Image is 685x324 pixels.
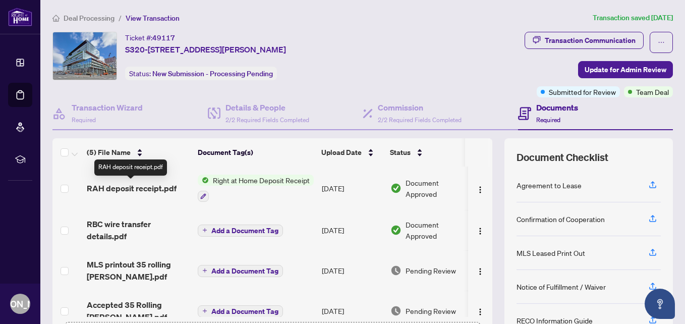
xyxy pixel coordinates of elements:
[198,304,283,317] button: Add a Document Tag
[472,303,488,319] button: Logo
[83,138,194,167] th: (5) File Name
[198,305,283,317] button: Add a Document Tag
[211,308,278,315] span: Add a Document Tag
[87,147,131,158] span: (5) File Name
[406,265,456,276] span: Pending Review
[198,175,209,186] img: Status Icon
[386,138,472,167] th: Status
[52,15,60,22] span: home
[321,147,362,158] span: Upload Date
[390,305,402,316] img: Document Status
[636,86,669,97] span: Team Deal
[476,186,484,194] img: Logo
[119,12,122,24] li: /
[517,281,606,292] div: Notice of Fulfillment / Waiver
[549,86,616,97] span: Submitted for Review
[125,67,277,80] div: Status:
[202,228,207,233] span: plus
[211,267,278,275] span: Add a Document Tag
[87,258,190,283] span: MLS printout 35 rolling [PERSON_NAME].pdf
[378,116,462,124] span: 2/2 Required Fields Completed
[64,14,115,23] span: Deal Processing
[593,12,673,24] article: Transaction saved [DATE]
[658,39,665,46] span: ellipsis
[72,101,143,114] h4: Transaction Wizard
[8,8,32,26] img: logo
[525,32,644,49] button: Transaction Communication
[317,138,386,167] th: Upload Date
[517,247,585,258] div: MLS Leased Print Out
[152,69,273,78] span: New Submission - Processing Pending
[406,305,456,316] span: Pending Review
[87,299,190,323] span: Accepted 35 Rolling [PERSON_NAME].pdf
[318,167,386,210] td: [DATE]
[536,116,560,124] span: Required
[517,180,582,191] div: Agreement to Lease
[198,224,283,237] button: Add a Document Tag
[194,138,317,167] th: Document Tag(s)
[378,101,462,114] h4: Commission
[125,43,286,56] span: S320-[STREET_ADDRESS][PERSON_NAME]
[318,210,386,250] td: [DATE]
[87,182,177,194] span: RAH deposit receipt.pdf
[198,264,283,277] button: Add a Document Tag
[72,116,96,124] span: Required
[87,218,190,242] span: RBC wire transfer details.pdf
[198,175,314,202] button: Status IconRight at Home Deposit Receipt
[390,183,402,194] img: Document Status
[225,116,309,124] span: 2/2 Required Fields Completed
[202,308,207,313] span: plus
[645,289,675,319] button: Open asap
[225,101,309,114] h4: Details & People
[390,225,402,236] img: Document Status
[126,14,180,23] span: View Transaction
[476,227,484,235] img: Logo
[390,147,411,158] span: Status
[585,62,666,78] span: Update for Admin Review
[545,32,636,48] div: Transaction Communication
[211,227,278,234] span: Add a Document Tag
[517,150,608,165] span: Document Checklist
[406,177,468,199] span: Document Approved
[476,267,484,276] img: Logo
[152,33,175,42] span: 49117
[318,250,386,291] td: [DATE]
[517,213,605,225] div: Confirmation of Cooperation
[476,308,484,316] img: Logo
[125,32,175,43] div: Ticket #:
[472,262,488,279] button: Logo
[390,265,402,276] img: Document Status
[53,32,117,80] img: IMG-C12283896_1.jpg
[209,175,314,186] span: Right at Home Deposit Receipt
[202,268,207,273] span: plus
[472,180,488,196] button: Logo
[406,219,468,241] span: Document Approved
[536,101,578,114] h4: Documents
[472,222,488,238] button: Logo
[578,61,673,78] button: Update for Admin Review
[94,159,167,176] div: RAH deposit receipt.pdf
[198,225,283,237] button: Add a Document Tag
[198,265,283,277] button: Add a Document Tag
